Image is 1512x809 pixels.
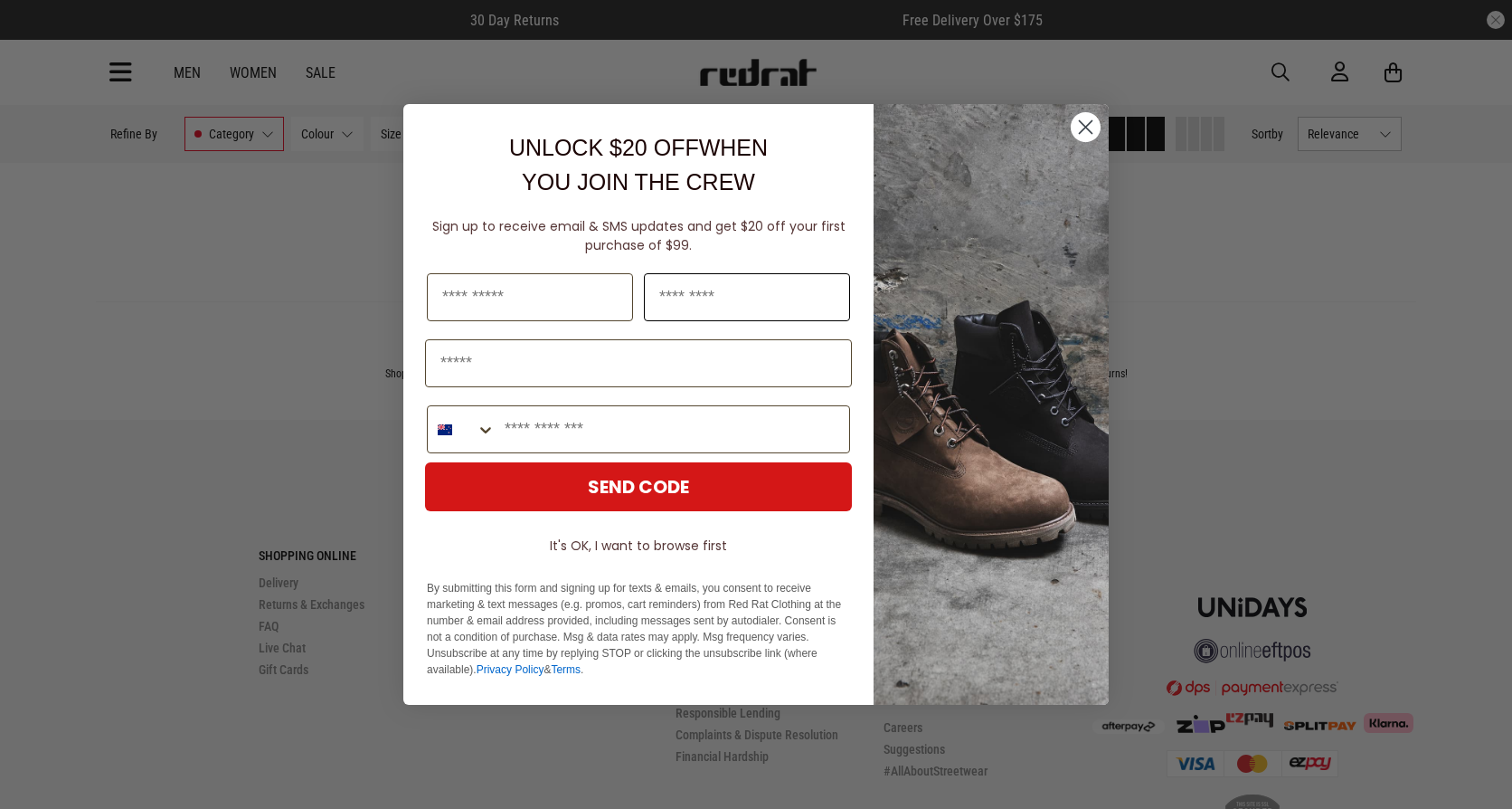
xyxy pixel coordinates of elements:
[551,663,581,676] a: Terms
[427,580,850,678] p: By submitting this form and signing up for texts & emails, you consent to receive marketing & tex...
[477,663,544,676] a: Privacy Policy
[438,423,452,437] img: New Zealand
[522,169,755,195] span: YOU JOIN THE CREW
[428,406,496,452] button: Search Countries
[425,339,852,387] input: Email
[432,217,846,254] span: Sign up to receive email & SMS updates and get $20 off your first purchase of $99.
[509,135,699,160] span: UNLOCK $20 OFF
[874,104,1109,705] img: f7662613-148e-4c88-9575-6c6b5b55a647.jpeg
[425,462,852,511] button: SEND CODE
[427,273,633,321] input: First Name
[1070,111,1101,143] button: Close dialog
[425,529,852,562] button: It's OK, I want to browse first
[14,7,69,62] button: Open LiveChat chat widget
[699,135,768,160] span: WHEN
